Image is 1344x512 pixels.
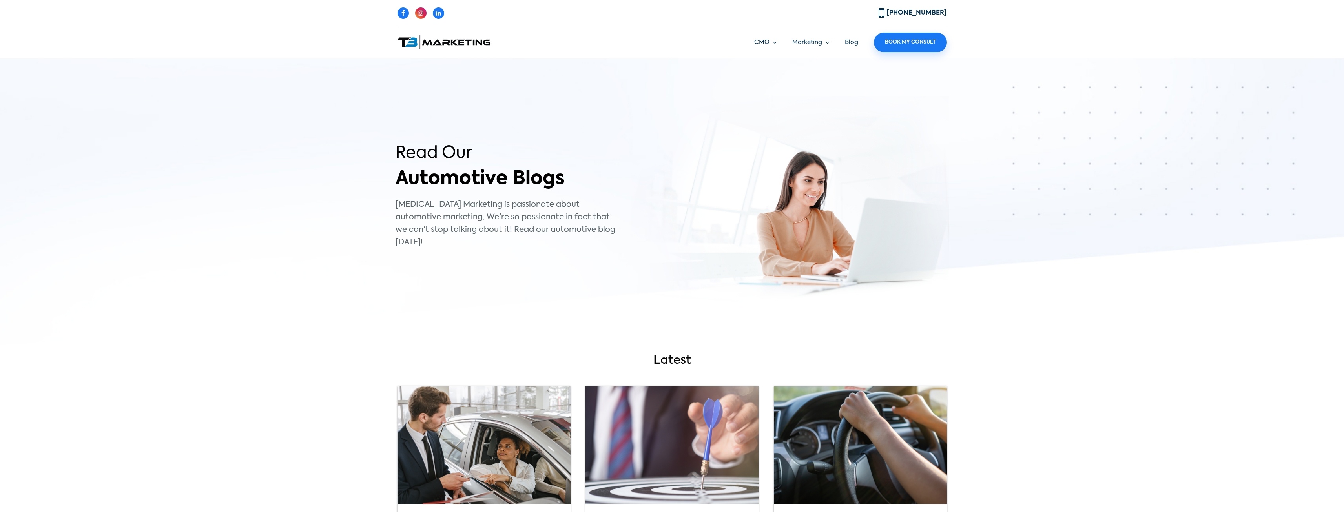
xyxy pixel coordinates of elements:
[396,144,619,192] h1: Read Our
[874,33,947,52] a: Book My Consult
[845,39,858,45] a: Blog
[396,166,619,192] b: Automotive Blogs
[879,10,947,16] a: [PHONE_NUMBER]
[792,38,829,47] a: Marketing
[403,353,941,368] h1: Latest
[398,35,490,49] img: T3 Marketing
[754,38,777,47] a: CMO
[396,199,619,249] p: [MEDICAL_DATA] Marketing is passionate about automotive marketing. We're so passionate in fact th...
